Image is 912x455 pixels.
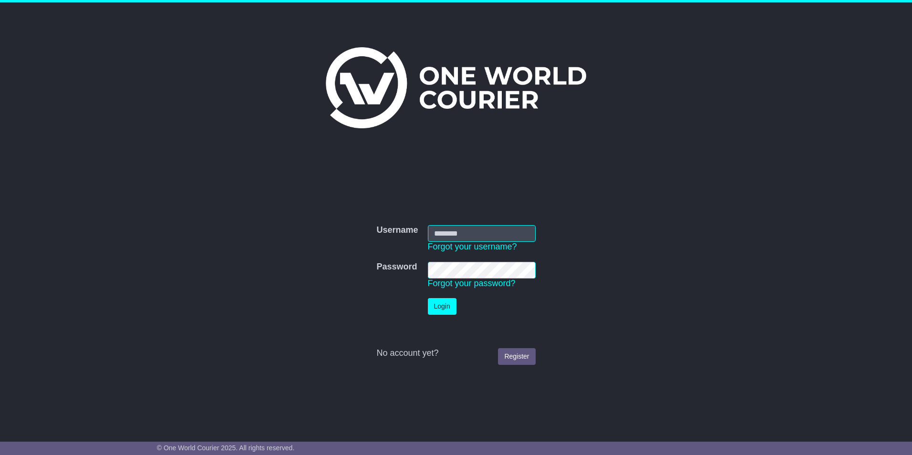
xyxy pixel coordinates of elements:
span: © One World Courier 2025. All rights reserved. [157,444,295,452]
button: Login [428,298,456,315]
a: Forgot your username? [428,242,517,251]
label: Username [376,225,418,236]
a: Forgot your password? [428,279,516,288]
a: Register [498,348,535,365]
img: One World [326,47,586,128]
div: No account yet? [376,348,535,359]
label: Password [376,262,417,272]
